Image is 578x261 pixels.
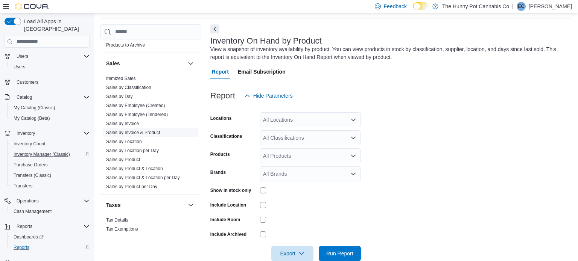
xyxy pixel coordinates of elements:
span: Feedback [384,3,407,10]
span: Users [14,52,90,61]
span: Reports [14,244,29,250]
a: My Catalog (Beta) [11,114,53,123]
a: Transfers [11,181,35,190]
button: Users [2,51,93,62]
button: Catalog [14,93,35,102]
span: Dashboards [14,234,44,240]
span: Itemized Sales [106,75,136,81]
span: My Catalog (Classic) [14,105,55,111]
a: Sales by Employee (Tendered) [106,112,168,117]
button: Sales [106,60,185,67]
input: Dark Mode [413,2,429,10]
label: Include Archived [210,231,246,237]
button: Taxes [106,201,185,209]
div: View a snapshot of inventory availability by product. You can view products in stock by classific... [210,45,568,61]
span: Inventory [17,130,35,136]
p: The Hunny Pot Cannabis Co [442,2,509,11]
a: Sales by Invoice & Product [106,130,160,135]
div: Taxes [100,216,201,237]
span: Customers [14,77,90,87]
span: Cash Management [14,208,52,214]
span: Transfers [11,181,90,190]
span: Sales by Location per Day [106,148,159,154]
a: Sales by Invoice [106,121,139,126]
button: Operations [2,196,93,206]
a: Sales by Product & Location [106,166,163,171]
span: Reports [14,222,90,231]
button: Taxes [186,201,195,210]
p: [PERSON_NAME] [529,2,572,11]
button: Customers [2,77,93,88]
span: Hide Parameters [253,92,293,100]
button: My Catalog (Classic) [8,103,93,113]
a: Sales by Product [106,157,140,162]
h3: Sales [106,60,120,67]
span: Inventory Manager (Classic) [11,150,90,159]
span: Transfers (Classic) [14,172,51,178]
a: Products to Archive [106,42,145,48]
button: Transfers (Classic) [8,170,93,181]
button: Inventory [14,129,38,138]
a: Dashboards [8,232,93,242]
span: Sales by Invoice & Product [106,130,160,136]
span: Transfers [14,183,32,189]
span: Reports [11,243,90,252]
button: Sales [186,59,195,68]
span: Tax Details [106,217,128,223]
span: EC [518,2,525,11]
span: Cash Management [11,207,90,216]
a: Inventory Manager (Classic) [11,150,73,159]
button: Inventory Count [8,139,93,149]
span: Reports [17,223,32,229]
h3: Report [210,91,235,100]
button: Next [210,24,219,33]
span: Sales by Classification [106,84,151,91]
a: Itemized Sales [106,76,136,81]
label: Brands [210,169,226,175]
span: Users [11,62,90,71]
button: Reports [14,222,35,231]
span: Sales by Employee (Tendered) [106,112,168,118]
span: Dark Mode [413,10,413,11]
img: Cova [15,3,49,10]
span: Export [276,246,309,261]
span: Users [14,64,25,70]
span: Users [17,53,28,59]
a: Reports [11,243,32,252]
span: Dashboards [11,232,90,241]
button: Open list of options [350,153,356,159]
button: Catalog [2,92,93,103]
span: Run Report [326,250,353,257]
button: Inventory Manager (Classic) [8,149,93,160]
a: Sales by Day [106,94,133,99]
a: Transfers (Classic) [11,171,54,180]
a: Customers [14,78,41,87]
a: Sales by Product per Day [106,184,157,189]
a: Users [11,62,28,71]
span: Tax Exemptions [106,226,138,232]
span: My Catalog (Beta) [11,114,90,123]
a: Dashboards [11,232,47,241]
a: Sales by Product & Location per Day [106,175,180,180]
button: Run Report [319,246,361,261]
a: Tax Details [106,217,128,223]
button: Open list of options [350,135,356,141]
span: Catalog [17,94,32,100]
span: Sales by Product [106,157,140,163]
a: Sales by Location per Day [106,148,159,153]
button: My Catalog (Beta) [8,113,93,124]
label: Include Room [210,217,240,223]
p: | [512,2,514,11]
span: Sales by Invoice [106,121,139,127]
button: Purchase Orders [8,160,93,170]
span: Inventory Count [11,139,90,148]
span: Report [212,64,229,79]
span: Catalog [14,93,90,102]
label: Locations [210,115,232,121]
span: Inventory [14,129,90,138]
span: Inventory Manager (Classic) [14,151,70,157]
span: Operations [17,198,39,204]
a: Purchase Orders [11,160,51,169]
a: Cash Management [11,207,55,216]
